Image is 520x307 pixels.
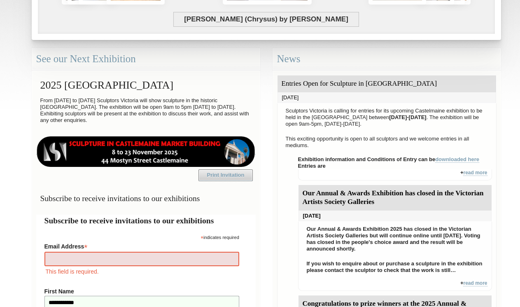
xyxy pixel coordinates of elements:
div: + [298,169,492,180]
h2: Subscribe to receive invitations to our exhibitions [44,215,247,227]
p: If you wish to enquire about or purchase a sculpture in the exhibition please contact the sculpto... [303,258,487,276]
label: Email Address [44,241,239,251]
p: Our Annual & Awards Exhibition 2025 has closed in the Victorian Artists Society Galleries but wil... [303,224,487,254]
strong: [DATE]-[DATE] [389,114,427,120]
label: First Name [44,288,239,295]
strong: Exhibition information and Conditions of Entry can be [298,156,480,163]
p: This exciting opportunity is open to all sculptors and we welcome entries in all mediums. [282,134,492,151]
div: This field is required. [44,267,239,276]
a: read more [463,280,487,286]
span: [PERSON_NAME] (Chrysus) by [PERSON_NAME] [173,12,359,27]
div: [DATE] [298,211,492,221]
a: Print Invitation [198,169,253,181]
p: Sculptors Victoria is calling for entries for its upcoming Castelmaine exhibition to be held in t... [282,105,492,129]
div: indicates required [44,233,239,241]
div: See our Next Exhibition [32,48,260,70]
div: Entries Open for Sculpture in [GEOGRAPHIC_DATA] [277,75,496,92]
a: read more [463,170,487,176]
h2: 2025 [GEOGRAPHIC_DATA] [36,75,256,95]
p: From [DATE] to [DATE] Sculptors Victoria will show sculpture in the historic [GEOGRAPHIC_DATA]. T... [36,95,256,126]
div: [DATE] [277,92,496,103]
div: Our Annual & Awards Exhibition has closed in the Victorian Artists Society Galleries [298,185,492,211]
h3: Subscribe to receive invitations to our exhibitions [36,190,256,206]
img: castlemaine-ldrbd25v2.png [36,136,256,167]
a: downloaded here [435,156,479,163]
div: + [298,280,492,291]
div: News [273,48,501,70]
